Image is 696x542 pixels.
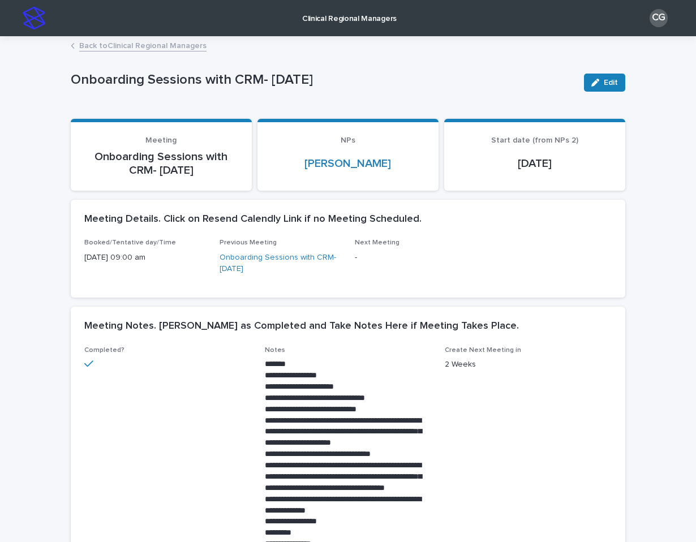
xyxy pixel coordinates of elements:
p: Onboarding Sessions with CRM- [DATE] [71,72,575,88]
button: Edit [584,74,625,92]
h2: Meeting Details. Click on Resend Calendly Link if no Meeting Scheduled. [84,213,422,226]
span: Notes [265,347,285,354]
a: Back toClinical Regional Managers [79,38,207,51]
span: NPs [341,136,355,144]
span: Edit [604,79,618,87]
p: [DATE] 09:00 am [84,252,206,264]
span: Booked/Tentative day/Time [84,239,176,246]
p: [DATE] [458,157,612,170]
span: Completed? [84,347,124,354]
p: - [355,252,476,264]
img: stacker-logo-s-only.png [23,7,45,29]
a: [PERSON_NAME] [304,157,391,170]
a: Onboarding Sessions with CRM- [DATE] [220,252,341,276]
h2: Meeting Notes. [PERSON_NAME] as Completed and Take Notes Here if Meeting Takes Place. [84,320,519,333]
span: Previous Meeting [220,239,277,246]
span: Next Meeting [355,239,399,246]
p: Onboarding Sessions with CRM- [DATE] [84,150,238,177]
span: Meeting [145,136,177,144]
span: Start date (from NPs 2) [491,136,578,144]
div: CG [650,9,668,27]
p: 2 Weeks [445,359,612,371]
span: Create Next Meeting in [445,347,521,354]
